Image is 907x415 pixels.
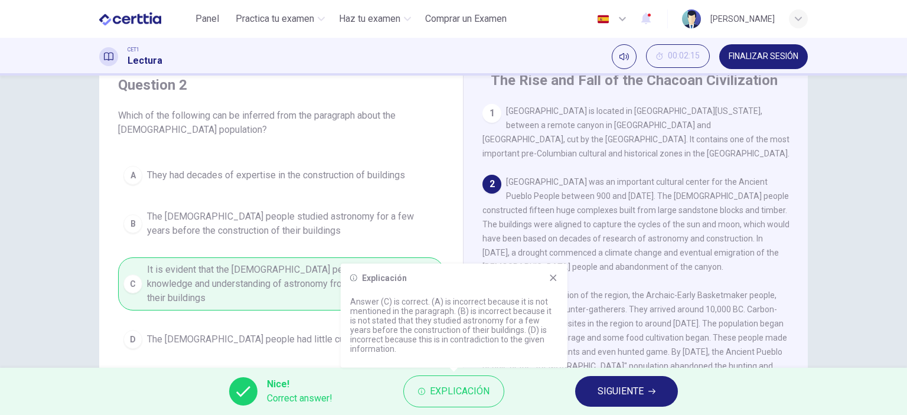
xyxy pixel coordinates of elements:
[729,52,798,61] span: FINALIZAR SESIÓN
[598,383,644,400] span: SIGUIENTE
[267,377,332,391] span: Nice!
[668,51,700,61] span: 00:02:15
[118,76,444,94] h4: Question 2
[612,44,637,69] div: Silenciar
[236,12,314,26] span: Practica tu examen
[596,15,611,24] img: es
[482,106,789,158] span: [GEOGRAPHIC_DATA] is located in [GEOGRAPHIC_DATA][US_STATE], between a remote canyon in [GEOGRAPH...
[425,12,507,26] span: Comprar un Examen
[430,383,490,400] span: Explicación
[350,297,558,354] p: Answer (C) is correct. (A) is incorrect because it is not mentioned in the paragraph. (B) is inco...
[682,9,701,28] img: Profile picture
[128,54,162,68] h1: Lectura
[118,109,444,137] span: Which of the following can be inferred from the paragraph about the [DEMOGRAPHIC_DATA] population?
[646,44,710,69] div: Ocultar
[482,104,501,123] div: 1
[362,273,407,283] h6: Explicación
[482,177,789,272] span: [GEOGRAPHIC_DATA] was an important cultural center for the Ancient Pueblo People between 900 and ...
[482,175,501,194] div: 2
[710,12,775,26] div: [PERSON_NAME]
[128,45,139,54] span: CET1
[99,7,161,31] img: CERTTIA logo
[195,12,219,26] span: Panel
[339,12,400,26] span: Haz tu examen
[267,391,332,406] span: Correct answer!
[491,71,778,90] h4: The Rise and Fall of the Chacoan Civilization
